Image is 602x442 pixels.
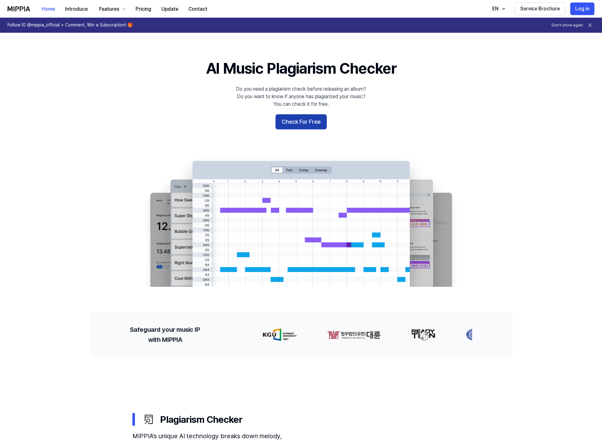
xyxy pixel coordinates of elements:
[60,3,93,15] button: Introduce
[491,5,500,13] div: EN
[552,23,583,28] button: Don't show again
[36,3,60,15] button: Home
[570,3,594,15] button: Log in
[156,0,183,18] a: Update
[261,328,295,341] img: partner-logo-0
[8,6,30,11] img: logo
[36,0,60,18] a: Home
[464,328,483,341] img: partner-logo-3
[206,58,396,79] h1: AI Music Plagiarism Checker
[515,3,565,15] button: Service Brochure
[236,85,366,108] div: Do you need a plagiarism check before releasing an album? Do you want to know if anyone has plagi...
[137,155,465,287] img: main Image
[183,3,212,15] button: Contact
[325,328,379,341] img: partner-logo-1
[130,325,200,345] h2: Safeguard your music IP with MIPPIA
[409,328,434,341] img: partner-logo-2
[98,5,120,13] div: Features
[276,114,327,129] button: Check For Free
[8,22,133,28] h1: Follow IG @mippia_official + Comment, Win a Subscription! 🎁
[142,413,470,426] div: Plagiarism Checker
[93,3,131,15] button: Features
[131,3,156,15] button: Pricing
[156,3,183,15] button: Update
[132,408,470,431] button: Plagiarism Checker
[486,3,510,15] button: EN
